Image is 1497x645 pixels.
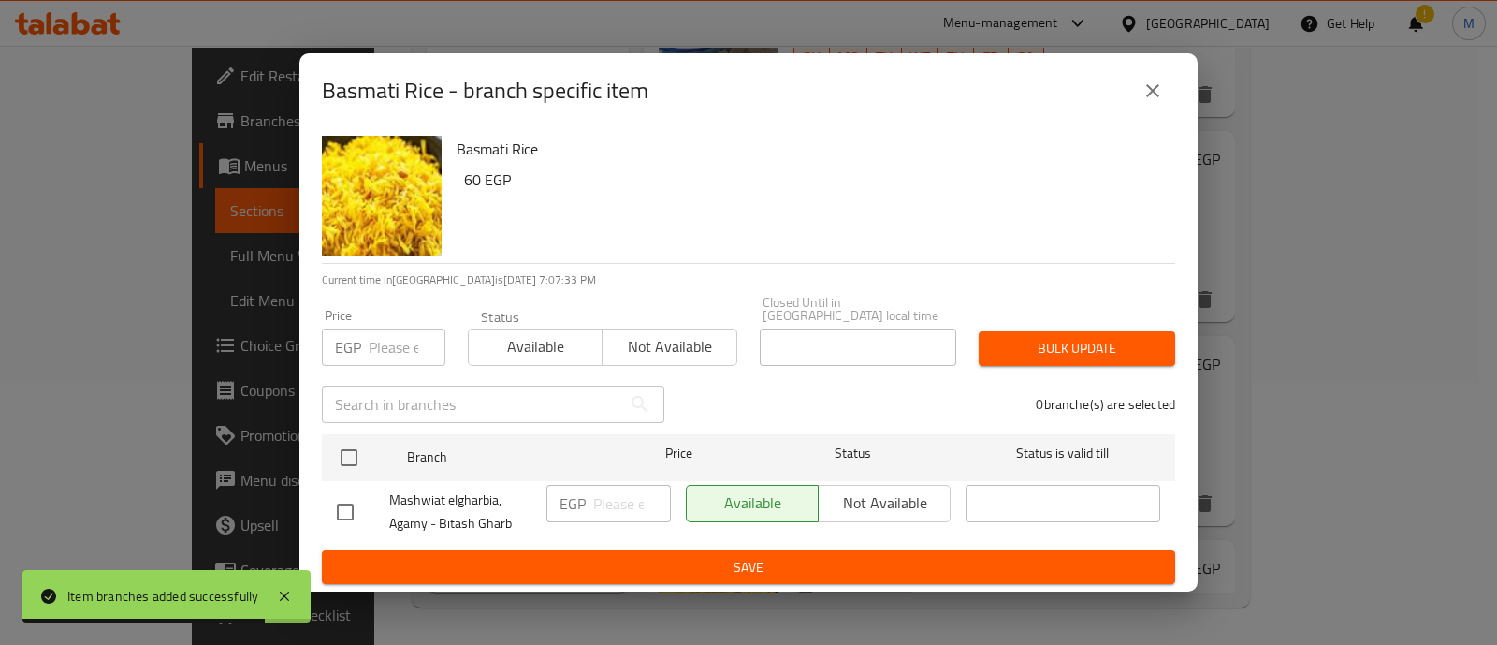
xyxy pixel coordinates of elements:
[560,492,586,515] p: EGP
[369,329,445,366] input: Please enter price
[407,446,602,469] span: Branch
[337,556,1160,579] span: Save
[1130,68,1175,113] button: close
[389,489,531,535] span: Mashwiat elgharbia, Agamy - Bitash Gharb
[617,442,741,465] span: Price
[335,336,361,359] p: EGP
[468,329,603,366] button: Available
[322,550,1175,585] button: Save
[322,386,621,423] input: Search in branches
[322,76,648,106] h2: Basmati Rice - branch specific item
[756,442,951,465] span: Status
[67,586,258,607] div: Item branches added successfully
[593,485,671,522] input: Please enter price
[322,136,442,256] img: Basmati Rice
[966,442,1160,465] span: Status is valid till
[457,136,1160,162] h6: Basmati Rice
[602,329,736,366] button: Not available
[464,167,1160,193] h6: 60 EGP
[322,271,1175,288] p: Current time in [GEOGRAPHIC_DATA] is [DATE] 7:07:33 PM
[610,333,729,360] span: Not available
[476,333,595,360] span: Available
[1036,395,1175,414] p: 0 branche(s) are selected
[979,331,1175,366] button: Bulk update
[994,337,1160,360] span: Bulk update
